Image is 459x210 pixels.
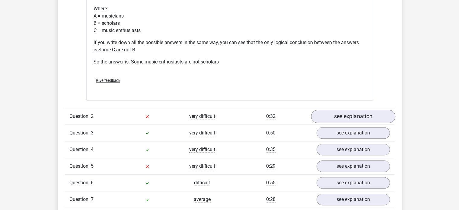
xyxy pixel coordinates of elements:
[317,194,390,205] a: see explanation
[311,110,395,123] a: see explanation
[69,179,91,186] span: Question
[91,147,94,152] span: 4
[69,146,91,153] span: Question
[69,163,91,170] span: Question
[91,113,94,119] span: 2
[189,163,215,169] span: very difficult
[266,113,276,119] span: 0:32
[189,147,215,153] span: very difficult
[96,78,120,83] span: Give feedback
[91,130,94,136] span: 3
[266,130,276,136] span: 0:50
[69,129,91,137] span: Question
[266,163,276,169] span: 0:29
[94,39,366,53] p: If you write down all the possible answers in the same way, you can see that the only logical con...
[94,5,366,34] p: Where: A = musicians B = scholars C = music enthusiasts
[317,144,390,155] a: see explanation
[266,180,276,186] span: 0:55
[91,196,94,202] span: 7
[194,196,211,202] span: average
[91,163,94,169] span: 5
[69,113,91,120] span: Question
[317,177,390,189] a: see explanation
[91,180,94,186] span: 6
[317,127,390,139] a: see explanation
[189,113,215,119] span: very difficult
[266,147,276,153] span: 0:35
[69,196,91,203] span: Question
[94,58,366,66] p: So the answer is: Some music enthusiasts are not scholars
[194,180,210,186] span: difficult
[189,130,215,136] span: very difficult
[317,160,390,172] a: see explanation
[266,196,276,202] span: 0:28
